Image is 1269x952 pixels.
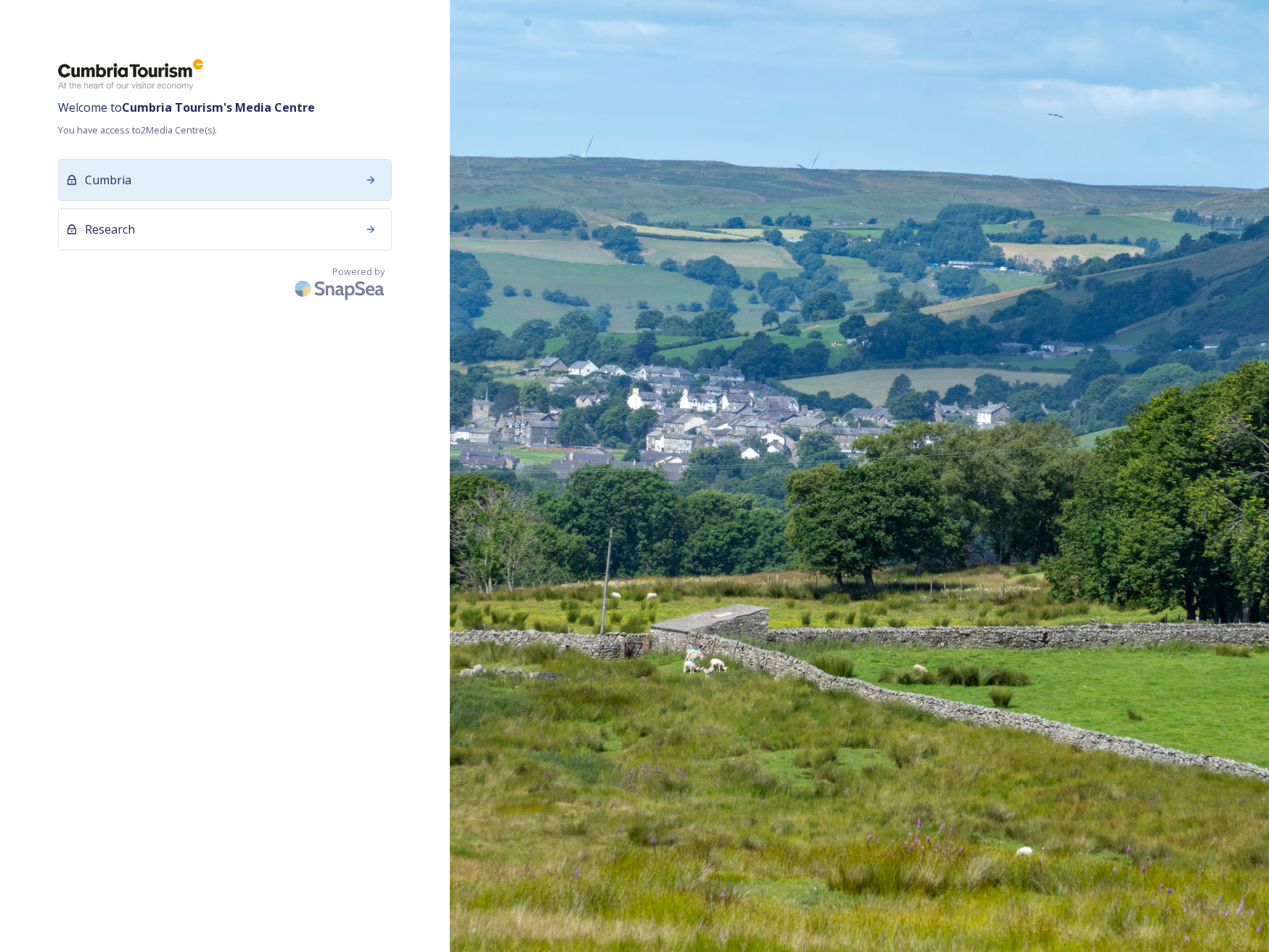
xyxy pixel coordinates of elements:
span: Research [85,221,135,238]
img: ct_logo.png [58,58,203,91]
img: SnapSea Logo [290,271,392,305]
span: Powered by [332,265,385,279]
a: Research [58,208,392,258]
strong: Cumbria Tourism 's Media Centre [122,99,315,115]
span: Welcome to [58,99,392,116]
a: Cumbria [58,159,392,208]
span: You have access to 2 Media Centre(s). [58,123,392,137]
span: Cumbria [85,171,131,189]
